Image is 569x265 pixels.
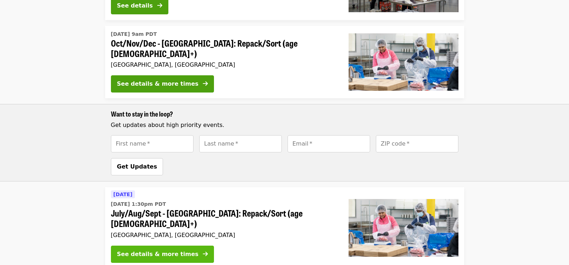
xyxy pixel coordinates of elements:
button: See details & more times [111,75,214,93]
input: [object Object] [288,135,370,152]
div: See details [117,1,153,10]
div: See details & more times [117,250,199,259]
div: See details & more times [117,80,199,88]
input: [object Object] [376,135,458,152]
button: Get Updates [111,158,163,175]
i: arrow-right icon [203,251,208,257]
img: July/Aug/Sept - Beaverton: Repack/Sort (age 10+) organized by Oregon Food Bank [349,199,458,256]
i: arrow-right icon [203,80,208,87]
span: Oct/Nov/Dec - [GEOGRAPHIC_DATA]: Repack/Sort (age [DEMOGRAPHIC_DATA]+) [111,38,337,59]
img: Oct/Nov/Dec - Beaverton: Repack/Sort (age 10+) organized by Oregon Food Bank [349,33,458,91]
i: arrow-right icon [157,2,162,9]
input: [object Object] [199,135,282,152]
span: [DATE] [113,191,132,197]
span: Want to stay in the loop? [111,109,173,118]
span: Get Updates [117,163,157,170]
button: See details & more times [111,246,214,263]
a: See details for "Oct/Nov/Dec - Beaverton: Repack/Sort (age 10+)" [105,26,464,99]
span: Get updates about high priority events. [111,122,224,128]
div: [GEOGRAPHIC_DATA], [GEOGRAPHIC_DATA] [111,232,337,238]
span: July/Aug/Sept - [GEOGRAPHIC_DATA]: Repack/Sort (age [DEMOGRAPHIC_DATA]+) [111,208,337,229]
input: [object Object] [111,135,193,152]
time: [DATE] 9am PDT [111,30,157,38]
time: [DATE] 1:30pm PDT [111,200,166,208]
div: [GEOGRAPHIC_DATA], [GEOGRAPHIC_DATA] [111,61,337,68]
